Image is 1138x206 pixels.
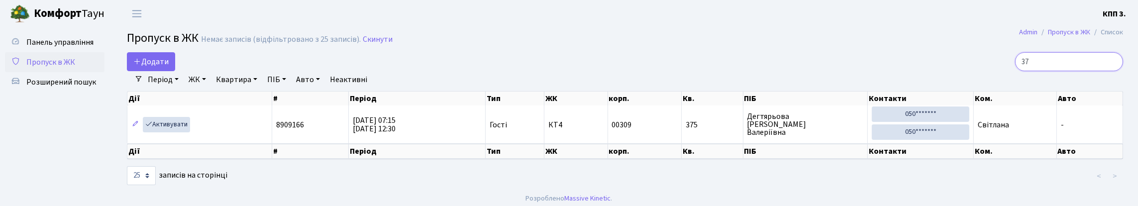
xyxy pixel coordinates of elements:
span: Пропуск в ЖК [26,57,75,68]
span: 8909166 [276,119,304,130]
th: Авто [1057,92,1123,105]
span: Таун [34,5,104,22]
span: [DATE] 07:15 [DATE] 12:30 [353,115,396,134]
th: Період [349,144,486,159]
a: Активувати [143,117,190,132]
th: # [272,144,348,159]
th: Тип [486,144,544,159]
a: Admin [1019,27,1037,37]
th: Ком. [974,144,1057,159]
th: Кв. [682,144,743,159]
a: Скинути [363,35,393,44]
span: Розширений пошук [26,77,96,88]
a: Неактивні [326,71,371,88]
span: Панель управління [26,37,94,48]
div: Немає записів (відфільтровано з 25 записів). [201,35,361,44]
span: Додати [133,56,169,67]
li: Список [1090,27,1123,38]
nav: breadcrumb [1004,22,1138,43]
a: Розширений пошук [5,72,104,92]
span: Дегтярьова [PERSON_NAME] Валеріївна [747,112,864,136]
th: Контакти [868,144,974,159]
th: Авто [1057,144,1124,159]
span: Світлана [978,119,1009,130]
a: ПІБ [263,71,290,88]
th: Тип [486,92,544,105]
th: Період [349,92,486,105]
a: Авто [292,71,324,88]
select: записів на сторінці [127,166,156,185]
button: Переключити навігацію [124,5,149,22]
span: - [1061,119,1064,130]
th: Дії [127,92,272,105]
div: Розроблено . [526,193,613,204]
b: КПП 3. [1103,8,1126,19]
a: ЖК [185,71,210,88]
img: logo.png [10,4,30,24]
span: 375 [686,121,738,129]
th: ЖК [544,92,608,105]
span: 00309 [612,119,632,130]
label: записів на сторінці [127,166,227,185]
a: Період [144,71,183,88]
input: Пошук... [1015,52,1123,71]
a: Додати [127,52,175,71]
a: Пропуск в ЖК [1048,27,1090,37]
th: ПІБ [743,92,868,105]
a: Квартира [212,71,261,88]
th: корп. [608,144,682,159]
a: Пропуск в ЖК [5,52,104,72]
span: КТ4 [548,121,604,129]
th: Ком. [974,92,1057,105]
th: Кв. [682,92,743,105]
b: Комфорт [34,5,82,21]
a: Massive Kinetic [565,193,611,204]
th: ПІБ [743,144,868,159]
a: Панель управління [5,32,104,52]
a: КПП 3. [1103,8,1126,20]
span: Пропуск в ЖК [127,29,199,47]
th: Дії [127,144,272,159]
th: корп. [608,92,682,105]
th: # [272,92,348,105]
th: Контакти [868,92,974,105]
th: ЖК [544,144,608,159]
span: Гості [490,121,507,129]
